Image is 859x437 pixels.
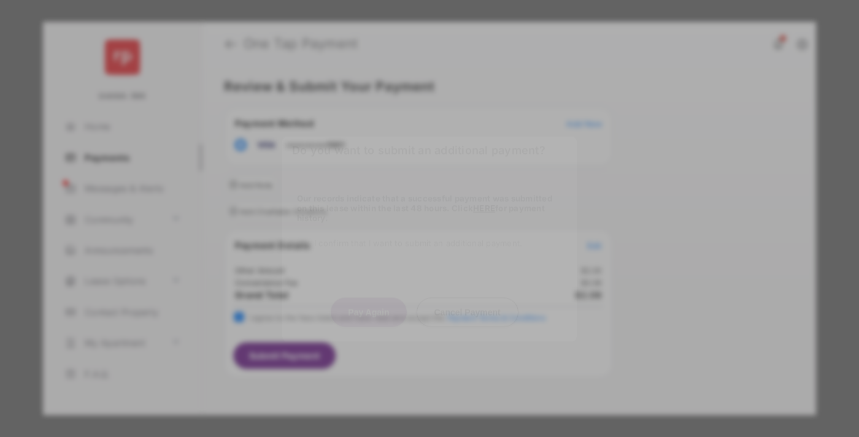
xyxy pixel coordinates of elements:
span: I confirm that I want to submit an additional payment. [314,238,522,248]
button: Pay Again [331,297,406,327]
button: Cancel Payment [417,297,518,327]
h6: Do you want to submit an additional payment? [282,137,577,165]
a: HERE [473,203,495,213]
h5: Our records indicate that a successful payment was submitted on this lease within the last 48 hou... [297,193,562,222]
